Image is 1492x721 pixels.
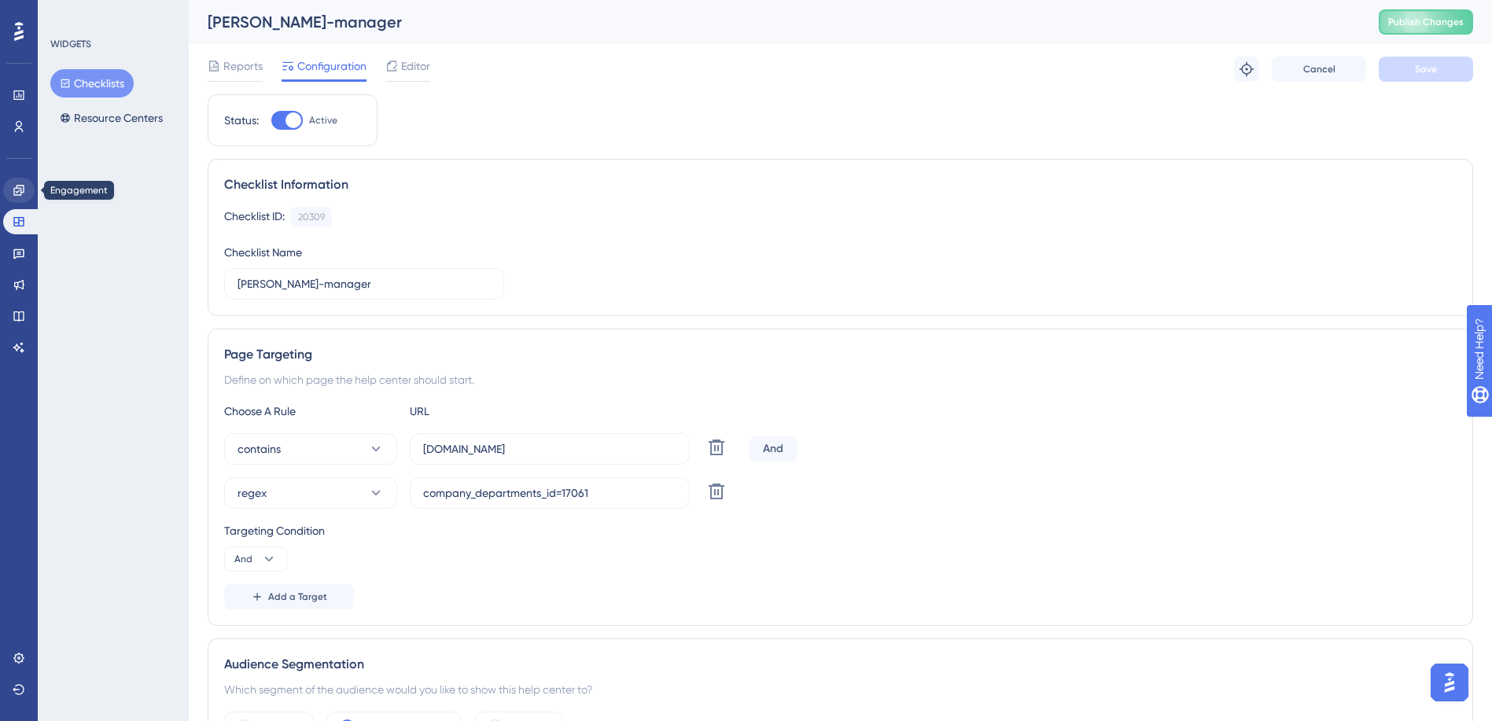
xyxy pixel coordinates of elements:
span: Configuration [297,57,367,75]
div: And [750,436,797,462]
button: Cancel [1272,57,1366,82]
button: Resource Centers [50,104,172,132]
div: WIDGETS [50,38,91,50]
span: Active [309,114,337,127]
span: contains [238,440,281,458]
span: Need Help? [37,4,98,23]
button: And [224,546,287,572]
div: Page Targeting [224,345,1457,364]
span: Publish Changes [1388,16,1464,28]
div: 20309 [298,211,325,223]
span: Add a Target [268,590,327,603]
span: Editor [401,57,430,75]
input: Type your Checklist name [238,275,491,292]
button: Checklists [50,69,134,97]
div: Checklist Information [224,175,1457,194]
div: Which segment of the audience would you like to show this help center to? [224,680,1457,699]
div: Checklist ID: [224,207,285,227]
button: Publish Changes [1379,9,1473,35]
span: Reports [223,57,263,75]
div: Choose A Rule [224,402,397,421]
span: And [234,553,252,565]
span: regex [238,484,267,502]
button: contains [224,433,397,465]
input: yourwebsite.com/path [423,440,676,458]
button: regex [224,477,397,509]
div: Checklist Name [224,243,302,262]
button: Add a Target [224,584,354,609]
div: URL [410,402,583,421]
span: Save [1415,63,1437,75]
div: Status: [224,111,259,130]
input: yourwebsite.com/path [423,484,676,502]
div: [PERSON_NAME]-manager [208,11,1339,33]
div: Targeting Condition [224,521,1457,540]
div: Audience Segmentation [224,655,1457,674]
span: Cancel [1303,63,1335,75]
div: Define on which page the help center should start. [224,370,1457,389]
iframe: UserGuiding AI Assistant Launcher [1426,659,1473,706]
button: Save [1379,57,1473,82]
